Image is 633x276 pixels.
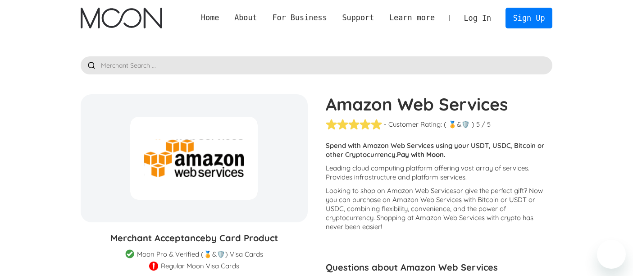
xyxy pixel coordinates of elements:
div: About [227,12,264,23]
h3: Merchant Acceptance [81,231,308,245]
div: / 5 [482,120,491,129]
div: 5 [476,120,480,129]
p: Leading cloud computing platform offering vast array of services. Provides infrastructure and pla... [326,164,553,182]
div: About [234,12,257,23]
input: Merchant Search ... [81,56,553,74]
a: Sign Up [505,8,552,28]
img: Moon Logo [81,8,162,28]
div: Moon Pro & Verified (🏅&🛡️) Visa Cards [137,250,263,259]
p: Spend with Amazon Web Services using your USDT, USDC, Bitcoin or other Cryptocurrency. [326,141,553,159]
div: For Business [272,12,327,23]
div: ) [472,120,474,129]
div: For Business [265,12,335,23]
div: Support [342,12,374,23]
div: ( [444,120,446,129]
p: Looking to shop on Amazon Web Services ? Now you can purchase on Amazon Web Services with Bitcoin... [326,186,553,231]
a: Log In [456,8,499,28]
iframe: Pulsante per aprire la finestra di messaggistica [597,240,626,269]
h1: Amazon Web Services [326,94,553,114]
span: or give the perfect gift [456,186,524,195]
a: Home [193,12,227,23]
div: Regular Moon Visa Cards [161,262,239,271]
h3: Questions about Amazon Web Services [326,261,553,274]
div: Learn more [389,12,435,23]
strong: Pay with Moon. [397,150,446,159]
div: Support [335,12,382,23]
div: - Customer Rating: [384,120,442,129]
a: home [81,8,162,28]
div: Learn more [382,12,442,23]
span: by Card Product [205,232,278,244]
div: 🏅&🛡️ [448,120,470,129]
